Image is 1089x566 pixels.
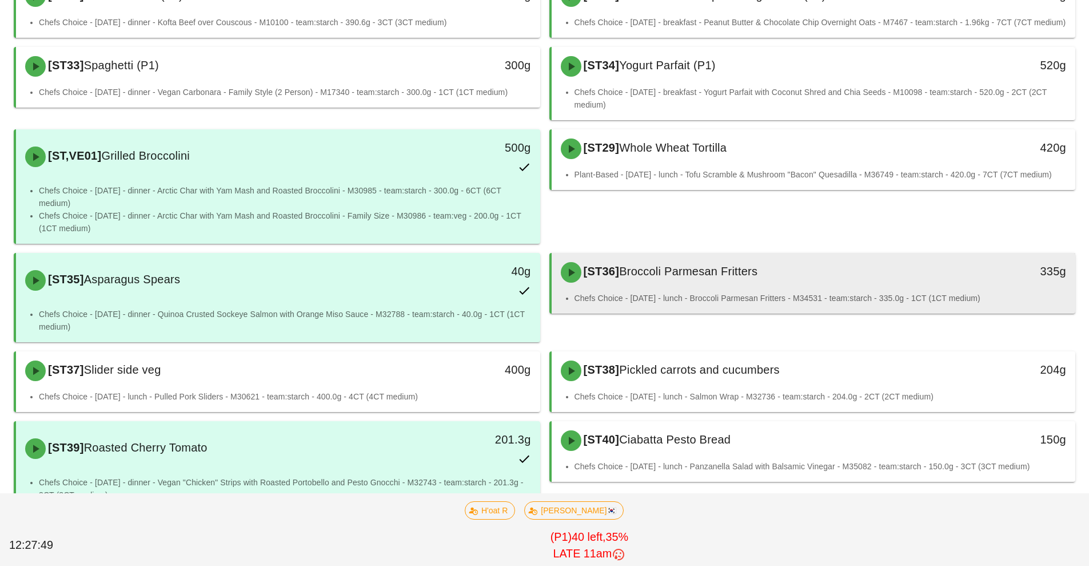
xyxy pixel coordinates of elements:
[84,59,159,72] span: Spaghetti (P1)
[39,209,531,235] li: Chefs Choice - [DATE] - dinner - Arctic Char with Yam Mash and Roasted Broccolini - Family Size -...
[575,168,1067,181] li: Plant-Based - [DATE] - lunch - Tofu Scramble & Mushroom "Bacon" Quesadilla - M36749 - team:starch...
[619,433,731,446] span: Ciabatta Pesto Bread
[619,141,727,154] span: Whole Wheat Tortilla
[950,262,1066,280] div: 335g
[950,361,1066,379] div: 204g
[39,308,531,333] li: Chefs Choice - [DATE] - dinner - Quinoa Crusted Sockeye Salmon with Orange Miso Sauce - M32788 - ...
[414,56,530,74] div: 300g
[46,441,84,454] span: [ST39]
[581,265,620,278] span: [ST36]
[950,430,1066,449] div: 150g
[101,149,190,162] span: Grilled Broccolini
[84,441,208,454] span: Roasted Cherry Tomato
[575,16,1067,29] li: Chefs Choice - [DATE] - breakfast - Peanut Butter & Chocolate Chip Overnight Oats - M7467 - team:...
[950,56,1066,74] div: 520g
[46,363,84,376] span: [ST37]
[46,273,84,286] span: [ST35]
[414,361,530,379] div: 400g
[414,262,530,280] div: 40g
[39,390,531,403] li: Chefs Choice - [DATE] - lunch - Pulled Pork Sliders - M30621 - team:starch - 400.0g - 4CT (4CT me...
[84,363,161,376] span: Slider side veg
[581,141,620,154] span: [ST29]
[472,502,508,519] span: H'oat R
[575,460,1067,473] li: Chefs Choice - [DATE] - lunch - Panzanella Salad with Balsamic Vinegar - M35082 - team:starch - 1...
[581,363,620,376] span: [ST38]
[581,433,620,446] span: [ST40]
[39,86,531,98] li: Chefs Choice - [DATE] - dinner - Vegan Carbonara - Family Style (2 Person) - M17340 - team:starch...
[414,430,530,449] div: 201.3g
[575,390,1067,403] li: Chefs Choice - [DATE] - lunch - Salmon Wrap - M32736 - team:starch - 204.0g - 2CT (2CT medium)
[97,527,1082,565] div: (P1) 35%
[532,502,617,519] span: [PERSON_NAME]🇰🇷
[414,138,530,157] div: 500g
[39,16,531,29] li: Chefs Choice - [DATE] - dinner - Kofta Beef over Couscous - M10100 - team:starch - 390.6g - 3CT (...
[572,531,605,543] span: 40 left,
[84,273,181,286] span: Asparagus Spears
[581,59,620,72] span: [ST34]
[7,535,97,556] div: 12:27:49
[619,59,716,72] span: Yogurt Parfait (P1)
[619,265,757,278] span: Broccoli Parmesan Fritters
[575,292,1067,304] li: Chefs Choice - [DATE] - lunch - Broccoli Parmesan Fritters - M34531 - team:starch - 335.0g - 1CT ...
[46,59,84,72] span: [ST33]
[950,138,1066,157] div: 420g
[39,476,531,501] li: Chefs Choice - [DATE] - dinner - Vegan "Chicken" Strips with Roasted Portobello and Pesto Gnocchi...
[619,363,780,376] span: Pickled carrots and cucumbers
[575,86,1067,111] li: Chefs Choice - [DATE] - breakfast - Yogurt Parfait with Coconut Shred and Chia Seeds - M10098 - t...
[46,149,101,162] span: [ST,VE01]
[39,184,531,209] li: Chefs Choice - [DATE] - dinner - Arctic Char with Yam Mash and Roasted Broccolini - M30985 - team...
[99,545,1080,563] div: LATE 11am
